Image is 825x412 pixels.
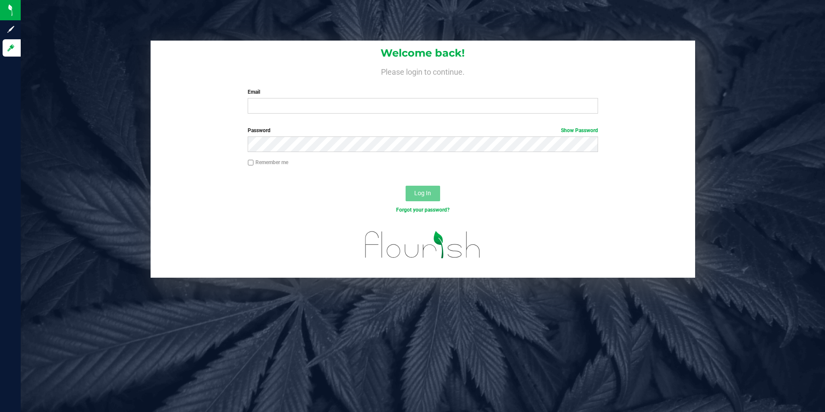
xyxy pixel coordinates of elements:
[355,223,491,267] img: flourish_logo.svg
[248,160,254,166] input: Remember me
[6,44,15,52] inline-svg: Log in
[151,66,696,76] h4: Please login to continue.
[248,127,271,133] span: Password
[561,127,598,133] a: Show Password
[151,48,696,59] h1: Welcome back!
[248,158,288,166] label: Remember me
[396,207,450,213] a: Forgot your password?
[248,88,598,96] label: Email
[414,190,431,196] span: Log In
[406,186,440,201] button: Log In
[6,25,15,34] inline-svg: Sign up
